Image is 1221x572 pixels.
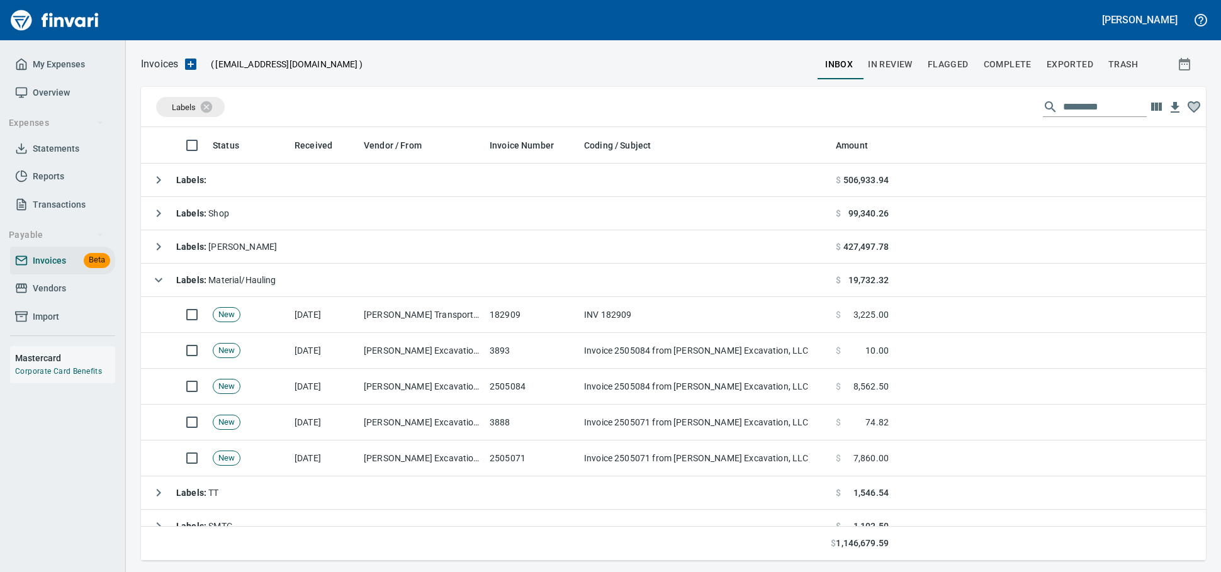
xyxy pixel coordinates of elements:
span: New [213,381,240,393]
span: Reports [33,169,64,184]
span: Status [213,138,239,153]
div: Labels [156,97,225,117]
span: $ [836,416,841,429]
td: [PERSON_NAME] Excavation, LLC (1-39943) [359,369,485,405]
span: Amount [836,138,868,153]
strong: Labels : [176,242,208,252]
a: Transactions [10,191,115,219]
span: New [213,452,240,464]
span: 3,225.00 [853,308,889,321]
strong: Labels : [176,175,206,185]
span: 1,546.54 [853,486,889,499]
span: Received [295,138,349,153]
td: [DATE] [290,405,359,440]
span: trash [1108,57,1138,72]
span: Vendors [33,281,66,296]
span: [PERSON_NAME] [176,242,277,252]
td: 2505071 [485,440,579,476]
span: Import [33,309,59,325]
a: Vendors [10,274,115,303]
span: $ [836,520,841,532]
h6: Mastercard [15,351,115,365]
span: Vendor / From [364,138,422,153]
a: Corporate Card Benefits [15,367,102,376]
span: New [213,309,240,321]
td: INV 182909 [579,297,831,333]
td: [DATE] [290,297,359,333]
td: [PERSON_NAME] Transport Inc (1-11004) [359,297,485,333]
span: Complete [984,57,1032,72]
span: $ [836,174,841,186]
td: [DATE] [290,369,359,405]
span: Flagged [928,57,969,72]
button: Column choices favorited. Click to reset to default [1184,98,1203,116]
span: inbox [825,57,853,72]
span: Overview [33,85,70,101]
span: $ [836,207,841,220]
span: $ [836,452,841,464]
span: $ [836,240,841,253]
span: Exported [1047,57,1093,72]
a: My Expenses [10,50,115,79]
button: Download Table [1166,98,1184,117]
p: ( ) [203,58,363,70]
td: [PERSON_NAME] Excavation, LLC (1-39943) [359,440,485,476]
button: Upload an Invoice [178,57,203,72]
nav: breadcrumb [141,57,178,72]
span: $ [836,486,841,499]
span: Statements [33,141,79,157]
strong: Labels : [176,208,208,218]
strong: Labels : [176,521,208,531]
span: 74.82 [865,416,889,429]
p: Invoices [141,57,178,72]
span: Invoices [33,253,66,269]
td: [DATE] [290,440,359,476]
span: 8,562.50 [853,380,889,393]
span: New [213,345,240,357]
span: Invoice Number [490,138,570,153]
td: Invoice 2505084 from [PERSON_NAME] Excavation, LLC [579,333,831,369]
span: 506,933.94 [843,174,889,186]
span: My Expenses [33,57,85,72]
img: Finvari [8,5,102,35]
td: [PERSON_NAME] Excavation, LLC (1-39943) [359,333,485,369]
strong: Labels : [176,275,208,285]
span: $ [836,380,841,393]
span: 1,146,679.59 [836,537,889,550]
span: Coding / Subject [584,138,651,153]
span: Beta [84,253,110,267]
td: Invoice 2505071 from [PERSON_NAME] Excavation, LLC [579,440,831,476]
span: 99,340.26 [848,207,889,220]
td: Invoice 2505071 from [PERSON_NAME] Excavation, LLC [579,405,831,440]
button: Payable [4,223,109,247]
td: [PERSON_NAME] Excavation, LLC (1-39943) [359,405,485,440]
span: 427,497.78 [843,240,889,253]
button: Show invoices within a particular date range [1166,53,1206,76]
span: Invoice Number [490,138,554,153]
span: $ [836,344,841,357]
span: Labels [172,103,196,112]
td: 3893 [485,333,579,369]
td: [DATE] [290,333,359,369]
a: Statements [10,135,115,163]
span: 7,860.00 [853,452,889,464]
td: 2505084 [485,369,579,405]
span: Transactions [33,197,86,213]
strong: Labels : [176,488,208,498]
span: Expenses [9,115,104,131]
span: Amount [836,138,884,153]
span: New [213,417,240,429]
span: [EMAIL_ADDRESS][DOMAIN_NAME] [214,58,359,70]
span: Payable [9,227,104,243]
button: [PERSON_NAME] [1099,10,1181,30]
span: Material/Hauling [176,275,276,285]
span: Coding / Subject [584,138,667,153]
span: 1,102.50 [853,520,889,532]
span: SMTC [176,521,232,531]
td: 182909 [485,297,579,333]
span: Status [213,138,256,153]
h5: [PERSON_NAME] [1102,13,1178,26]
span: TT [176,488,219,498]
td: Invoice 2505084 from [PERSON_NAME] Excavation, LLC [579,369,831,405]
